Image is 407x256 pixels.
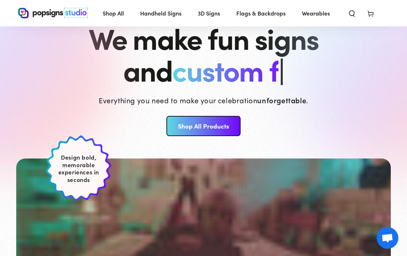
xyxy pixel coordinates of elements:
span: | [278,49,284,90]
a: Open chat [377,227,398,249]
span: Handheld Signs [140,8,182,18]
span: Wearables [302,8,330,18]
a: Handheld Signs [135,4,187,23]
p: Everything you need to make your celebration . [99,95,308,105]
span: custom f [172,49,278,89]
span: 3D Signs [198,8,220,18]
a: Flags & Backdrops [231,4,291,23]
span: Shop All [103,8,124,18]
a: Shop All Products [166,116,240,136]
a: Shop All [97,4,129,23]
summary: Search our site [343,5,361,21]
span: Flags & Backdrops [236,8,286,18]
h1: We make fun signs and [89,22,318,85]
a: Wearables [296,4,335,23]
strong: unforgettable [257,95,306,105]
a: 3D Signs [192,4,225,23]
